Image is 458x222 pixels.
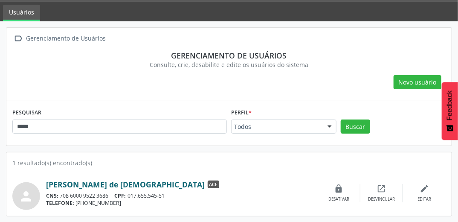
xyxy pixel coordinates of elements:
label: PESQUISAR [12,106,41,120]
div: Gerenciamento de usuários [18,51,440,60]
button: Buscar [341,120,370,134]
label: Perfil [231,106,252,120]
span: CNS: [46,192,58,199]
div: [PHONE_NUMBER] [46,199,318,207]
a:  Gerenciamento de Usuários [12,32,107,45]
span: Todos [234,123,319,131]
a: Usuários [3,5,40,21]
span: ACE [208,181,219,188]
a: [PERSON_NAME] de [DEMOGRAPHIC_DATA] [46,180,205,189]
i: open_in_new [377,184,386,193]
div: Consulte, crie, desabilite e edite os usuários do sistema [18,60,440,69]
div: 1 resultado(s) encontrado(s) [12,158,446,167]
div: 708 6000 9522 3686 017.655.545-51 [46,192,318,199]
i: lock [334,184,344,193]
span: Feedback [446,91,454,120]
div: Desativar [328,196,349,202]
span: CPF: [115,192,126,199]
i:  [12,32,25,45]
i: edit [420,184,429,193]
div: Gerenciamento de Usuários [25,32,107,45]
span: Novo usuário [399,78,437,87]
span: TELEFONE: [46,199,74,207]
button: Feedback - Mostrar pesquisa [442,82,458,140]
div: Editar [417,196,431,202]
div: Desvincular [368,196,395,202]
button: Novo usuário [394,75,441,90]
